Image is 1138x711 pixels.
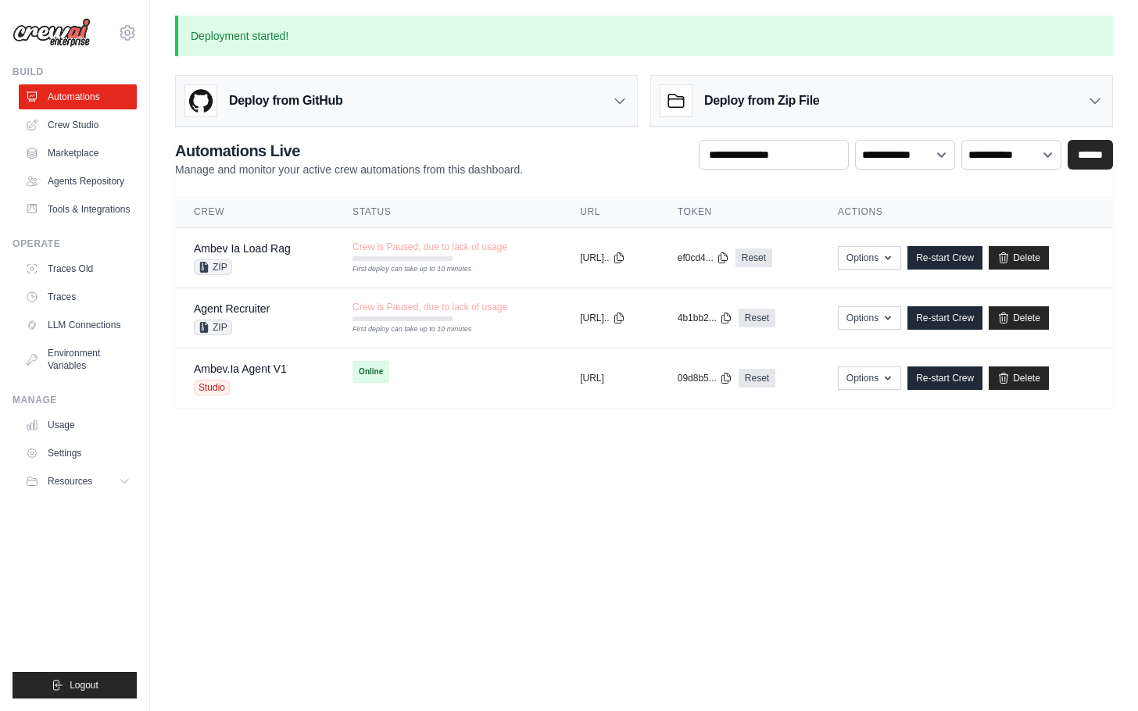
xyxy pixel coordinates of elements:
[352,264,453,275] div: First deploy can take up to 10 minutes
[19,313,137,338] a: LLM Connections
[352,241,507,253] span: Crew is Paused, due to lack of usage
[13,238,137,250] div: Operate
[735,248,772,267] a: Reset
[19,341,137,378] a: Environment Variables
[989,246,1049,270] a: Delete
[13,66,137,78] div: Build
[352,301,507,313] span: Crew is Paused, due to lack of usage
[659,196,819,228] th: Token
[704,91,819,110] h3: Deploy from Zip File
[13,18,91,48] img: Logo
[19,441,137,466] a: Settings
[19,169,137,194] a: Agents Repository
[352,361,389,383] span: Online
[175,140,523,162] h2: Automations Live
[19,469,137,494] button: Resources
[739,369,775,388] a: Reset
[989,306,1049,330] a: Delete
[194,302,270,315] a: Agent Recruiter
[19,84,137,109] a: Automations
[19,284,137,309] a: Traces
[48,475,92,488] span: Resources
[678,252,729,264] button: ef0cd4...
[19,141,137,166] a: Marketplace
[194,242,291,255] a: Ambev Ia Load Rag
[352,324,453,335] div: First deploy can take up to 10 minutes
[907,246,982,270] a: Re-start Crew
[229,91,342,110] h3: Deploy from GitHub
[838,306,901,330] button: Options
[13,672,137,698] button: Logout
[334,196,561,228] th: Status
[175,162,523,177] p: Manage and monitor your active crew automations from this dashboard.
[194,320,232,335] span: ZIP
[19,113,137,138] a: Crew Studio
[989,366,1049,390] a: Delete
[19,413,137,438] a: Usage
[678,372,732,384] button: 09d8b5...
[739,309,775,327] a: Reset
[194,380,230,395] span: Studio
[175,196,334,228] th: Crew
[838,366,901,390] button: Options
[19,256,137,281] a: Traces Old
[13,394,137,406] div: Manage
[175,16,1113,56] p: Deployment started!
[185,85,217,116] img: GitHub Logo
[561,196,659,228] th: URL
[70,679,98,691] span: Logout
[838,246,901,270] button: Options
[19,197,137,222] a: Tools & Integrations
[194,259,232,275] span: ZIP
[819,196,1113,228] th: Actions
[194,363,287,375] a: Ambev.Ia Agent V1
[907,366,982,390] a: Re-start Crew
[678,312,732,324] button: 4b1bb2...
[907,306,982,330] a: Re-start Crew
